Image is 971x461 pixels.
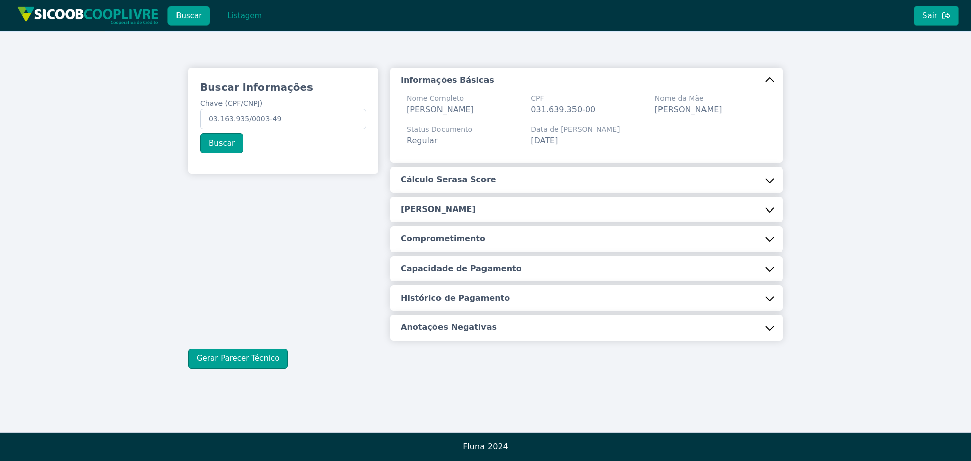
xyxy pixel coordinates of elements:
[655,93,722,104] span: Nome da Mãe
[401,204,476,215] h5: [PERSON_NAME]
[407,105,474,114] span: [PERSON_NAME]
[390,167,783,192] button: Cálculo Serasa Score
[914,6,959,26] button: Sair
[531,105,595,114] span: 031.639.350-00
[188,349,288,369] button: Gerar Parecer Técnico
[531,136,558,145] span: [DATE]
[200,99,262,107] span: Chave (CPF/CNPJ)
[390,315,783,340] button: Anotações Negativas
[200,133,243,153] button: Buscar
[407,124,472,135] span: Status Documento
[390,226,783,252] button: Comprometimento
[655,105,722,114] span: [PERSON_NAME]
[401,263,522,274] h5: Capacidade de Pagamento
[390,68,783,93] button: Informações Básicas
[167,6,210,26] button: Buscar
[401,322,497,333] h5: Anotações Negativas
[200,80,366,94] h3: Buscar Informações
[17,6,159,25] img: img/sicoob_cooplivre.png
[401,75,494,86] h5: Informações Básicas
[407,136,437,145] span: Regular
[407,93,474,104] span: Nome Completo
[401,174,496,185] h5: Cálculo Serasa Score
[218,6,271,26] button: Listagem
[390,197,783,222] button: [PERSON_NAME]
[401,292,510,304] h5: Histórico de Pagamento
[390,256,783,281] button: Capacidade de Pagamento
[531,93,595,104] span: CPF
[531,124,620,135] span: Data de [PERSON_NAME]
[390,285,783,311] button: Histórico de Pagamento
[463,442,508,451] span: Fluna 2024
[200,109,366,129] input: Chave (CPF/CNPJ)
[401,233,485,244] h5: Comprometimento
